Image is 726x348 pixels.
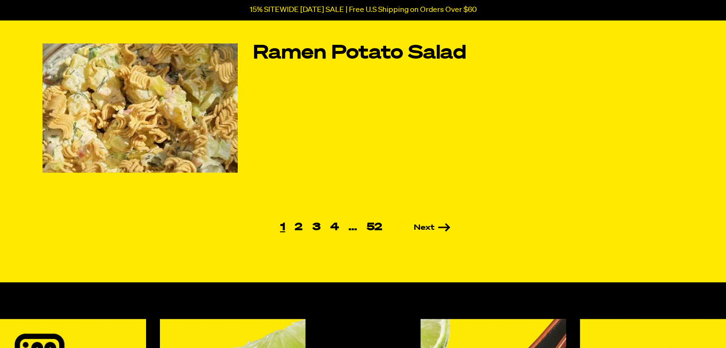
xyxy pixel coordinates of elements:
[361,222,387,233] a: 52
[387,224,451,232] a: Next
[326,222,344,233] a: 4
[42,43,238,173] img: Ramen Potato Salad
[344,222,362,233] span: …
[290,222,307,233] a: 2
[307,222,326,233] a: 3
[275,222,290,233] span: 1
[253,43,516,63] a: Ramen Potato Salad
[250,6,477,14] p: 15% SITEWIDE [DATE] SALE | Free U.S Shipping on Orders Over $60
